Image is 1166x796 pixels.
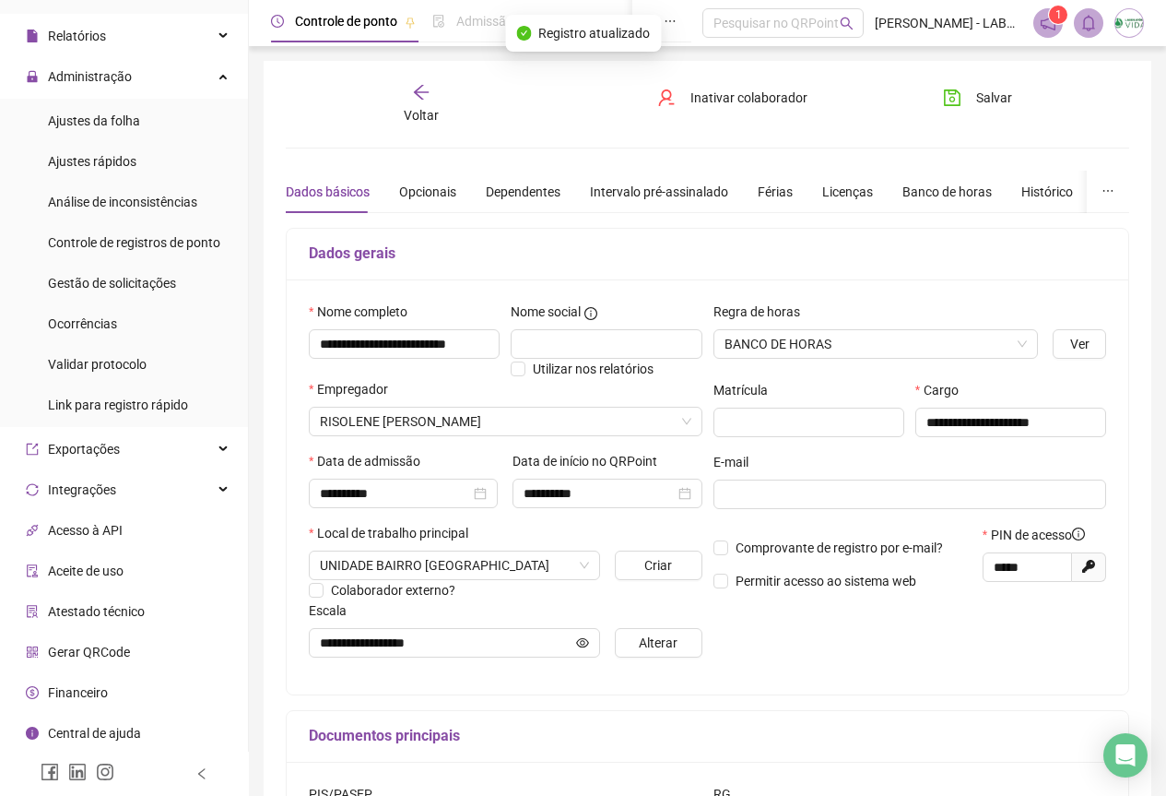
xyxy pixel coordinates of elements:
span: Ajustes rápidos [48,154,136,169]
span: PIN de acesso [991,525,1085,545]
span: Validar protocolo [48,357,147,372]
span: notification [1040,15,1056,31]
label: Nome completo [309,302,419,322]
label: Matrícula [713,380,780,400]
span: Link para registro rápido [48,398,188,412]
label: Data de início no QRPoint [512,451,669,471]
span: pushpin [405,17,416,28]
span: dollar [26,686,39,699]
button: Ver [1053,329,1106,359]
span: Financeiro [48,685,108,700]
span: BANCO DE HORAS [724,330,1028,358]
div: Dependentes [486,182,560,202]
span: Administração [48,69,132,84]
div: Intervalo pré-assinalado [590,182,728,202]
label: Data de admissão [309,451,432,471]
div: Histórico [1021,182,1073,202]
span: Alterar [639,633,677,653]
button: Salvar [929,83,1026,113]
span: eye [576,636,589,649]
div: Férias [758,182,793,202]
span: 1 [1055,8,1062,21]
span: check-circle [516,26,531,41]
span: Central de ajuda [48,726,141,741]
span: save [943,89,961,107]
button: Inativar colaborador [643,83,821,113]
span: Ocorrências [48,316,117,331]
label: E-mail [713,452,760,472]
span: file [26,30,39,42]
span: Gestão de férias [592,14,685,29]
span: [PERSON_NAME] - LABORATORIO POLICLÍNICA VIDA [875,13,1022,33]
span: Gestão de solicitações [48,276,176,291]
label: Local de trabalho principal [309,523,480,543]
span: Relatórios [48,29,106,43]
span: instagram [96,763,114,781]
span: Atestado técnico [48,604,145,619]
span: info-circle [1072,528,1085,541]
span: audit [26,564,39,577]
label: Regra de horas [713,302,812,322]
span: Acesso à API [48,523,123,538]
span: bell [1080,15,1097,31]
span: info-circle [26,727,39,740]
h5: Documentos principais [309,725,1106,747]
span: Utilizar nos relatórios [533,362,654,376]
span: Voltar [404,108,439,123]
span: Admissão digital [456,14,551,29]
label: Cargo [915,380,971,400]
div: Licenças [822,182,873,202]
span: VITORIA DA CONQUISTA [320,552,589,579]
div: Opcionais [399,182,456,202]
span: Controle de registros de ponto [48,235,220,250]
span: Inativar colaborador [690,88,807,108]
span: api [26,524,39,537]
span: qrcode [26,646,39,659]
span: Controle de ponto [295,14,397,29]
span: Nome social [511,302,581,322]
span: Exportações [48,442,120,457]
span: clock-circle [271,15,284,28]
span: Colaborador externo? [331,583,455,598]
span: LABORATORIO POLICLÍNICA VIDA [320,408,691,435]
h5: Dados gerais [309,243,1106,265]
span: file-done [432,15,445,28]
span: user-delete [657,89,676,107]
sup: 1 [1049,6,1067,24]
span: solution [26,605,39,618]
label: Escala [309,600,359,621]
span: Comprovante de registro por e-mail? [736,541,943,555]
span: Registro atualizado [538,23,650,43]
span: left [195,767,208,780]
span: info-circle [584,307,597,320]
div: Open Intercom Messenger [1103,733,1148,778]
span: ellipsis [1101,184,1114,197]
span: Aceite de uso [48,564,124,578]
span: Ajustes da folha [48,113,140,128]
span: Permitir acesso ao sistema web [736,574,916,588]
span: export [26,443,39,456]
span: Ver [1070,334,1089,354]
div: Dados básicos [286,182,370,202]
span: Gerar QRCode [48,645,130,659]
span: lock [26,70,39,83]
span: facebook [41,763,59,781]
span: arrow-left [412,83,430,101]
div: Banco de horas [902,182,992,202]
span: Integrações [48,482,116,497]
span: Criar [644,555,672,576]
span: ellipsis [664,15,677,28]
span: Análise de inconsistências [48,195,197,209]
span: search [840,17,854,30]
img: 3633 [1115,9,1143,37]
span: linkedin [68,763,87,781]
span: sync [26,483,39,496]
button: Alterar [615,628,702,658]
span: Salvar [976,88,1012,108]
label: Empregador [309,379,400,399]
button: ellipsis [1087,171,1129,213]
button: Criar [615,551,702,580]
